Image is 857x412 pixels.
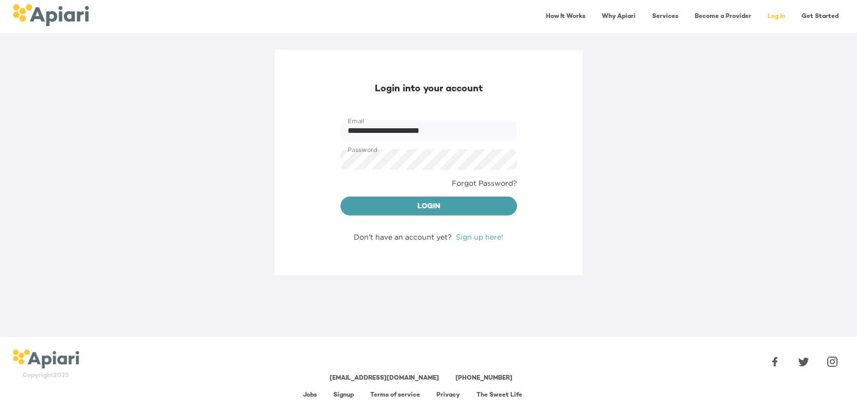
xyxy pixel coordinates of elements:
div: [PHONE_NUMBER] [455,374,512,383]
a: Get Started [795,6,845,27]
a: Log In [761,6,791,27]
a: Terms of service [370,392,420,399]
img: logo [12,349,79,369]
div: Login into your account [340,83,517,96]
a: Privacy [436,392,460,399]
a: Forgot Password? [452,178,517,188]
a: Services [646,6,684,27]
div: Copyright 2025 [12,371,79,380]
span: Login [349,201,509,213]
a: Why Apiari [596,6,642,27]
button: Login [340,197,517,216]
a: The Sweet Life [477,392,522,399]
a: Jobs [303,392,317,399]
a: Sign up here! [456,233,503,241]
a: Signup [333,392,354,399]
a: Become a Provider [689,6,757,27]
a: How It Works [540,6,592,27]
div: Don't have an account yet? [340,232,517,242]
a: [EMAIL_ADDRESS][DOMAIN_NAME] [330,375,439,382]
img: logo [12,4,89,26]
